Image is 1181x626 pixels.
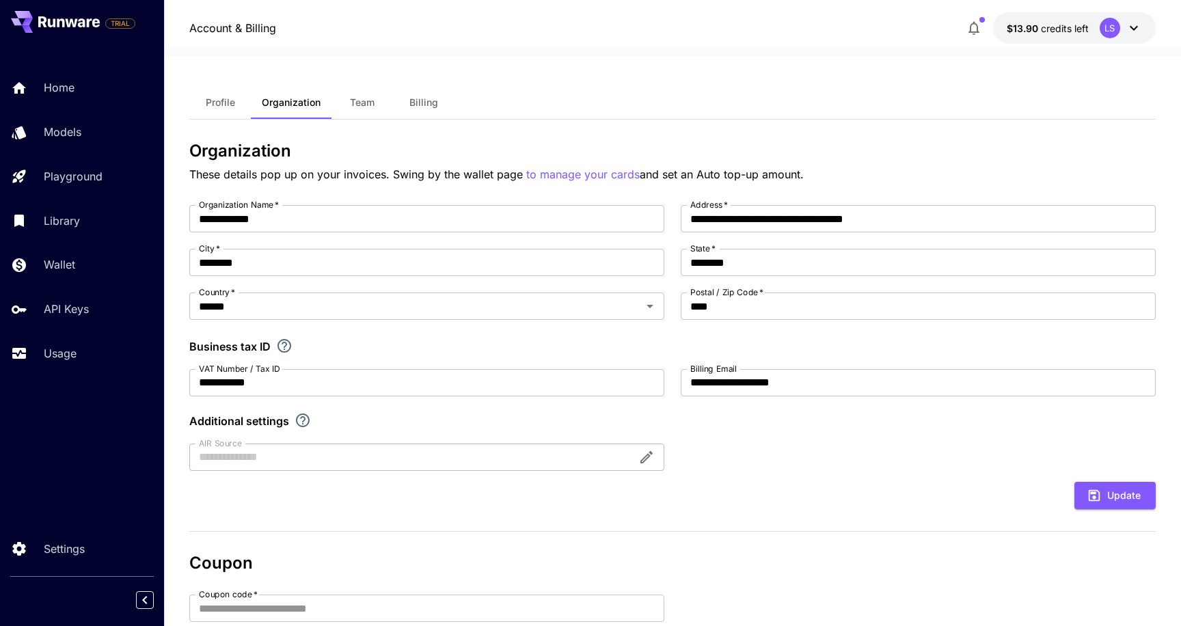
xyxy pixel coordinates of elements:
button: to manage your cards [526,166,640,183]
span: $13.90 [1007,23,1041,34]
p: Home [44,79,74,96]
h3: Organization [189,141,1156,161]
span: Add your payment card to enable full platform functionality. [105,15,135,31]
label: Billing Email [690,363,737,375]
button: Update [1074,482,1156,510]
button: $13.89786LS [993,12,1156,44]
button: Open [640,297,660,316]
svg: If you are a business tax registrant, please enter your business tax ID here. [276,338,293,354]
span: credits left [1041,23,1089,34]
span: Billing [409,96,438,109]
label: Coupon code [199,588,258,600]
p: Usage [44,345,77,362]
span: Organization [262,96,321,109]
span: TRIAL [106,18,135,29]
span: These details pop up on your invoices. Swing by the wallet page [189,167,526,181]
label: State [690,243,716,254]
label: Postal / Zip Code [690,286,763,298]
p: Models [44,124,81,140]
span: Profile [206,96,235,109]
div: $13.89786 [1007,21,1089,36]
a: Account & Billing [189,20,276,36]
p: Playground [44,168,103,185]
p: API Keys [44,301,89,317]
p: Additional settings [189,413,289,429]
p: Wallet [44,256,75,273]
p: Business tax ID [189,338,271,355]
button: Collapse sidebar [136,591,154,609]
label: Organization Name [199,199,279,210]
label: City [199,243,220,254]
label: VAT Number / Tax ID [199,363,280,375]
p: Settings [44,541,85,557]
div: LS [1100,18,1120,38]
nav: breadcrumb [189,20,276,36]
label: Address [690,199,728,210]
div: Collapse sidebar [146,588,164,612]
span: Team [350,96,375,109]
label: AIR Source [199,437,241,449]
h3: Coupon [189,554,1156,573]
span: and set an Auto top-up amount. [640,167,804,181]
svg: Explore additional customization settings [295,412,311,428]
label: Country [199,286,235,298]
p: Library [44,213,80,229]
